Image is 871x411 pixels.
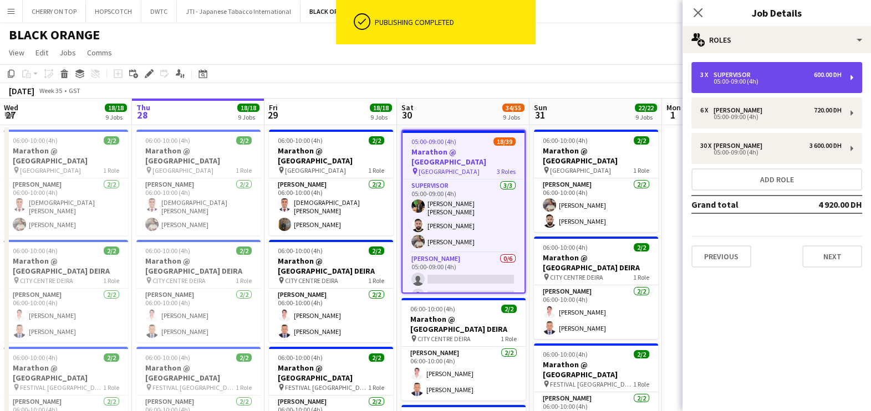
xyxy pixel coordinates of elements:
[403,253,524,371] app-card-role: [PERSON_NAME]0/605:00-09:00 (4h)
[300,1,364,22] button: BLACK ORANGE
[401,102,414,112] span: Sat
[802,245,862,268] button: Next
[104,246,119,255] span: 2/2
[55,45,80,60] a: Jobs
[269,256,393,276] h3: Marathon @ [GEOGRAPHIC_DATA] DEIRA
[177,1,300,22] button: JTI - Japanese Tabacco International
[267,109,278,121] span: 29
[375,17,531,27] div: Publishing completed
[145,246,190,255] span: 06:00-10:00 (4h)
[278,136,323,145] span: 06:00-10:00 (4h)
[691,168,862,191] button: Add role
[236,136,252,145] span: 2/2
[86,1,141,22] button: HOPSCOTCH
[4,289,128,342] app-card-role: [PERSON_NAME]2/206:00-10:00 (4h)[PERSON_NAME][PERSON_NAME]
[278,246,323,255] span: 06:00-10:00 (4h)
[136,178,261,235] app-card-role: [PERSON_NAME]2/206:00-10:00 (4h)[DEMOGRAPHIC_DATA][PERSON_NAME][PERSON_NAME]
[4,45,29,60] a: View
[285,276,338,285] span: CITY CENTRE DEIRA
[502,104,524,112] span: 34/55
[4,130,128,235] app-job-card: 06:00-10:00 (4h)2/2Marathon @ [GEOGRAPHIC_DATA] [GEOGRAPHIC_DATA]1 Role[PERSON_NAME]2/206:00-10:0...
[691,196,792,213] td: Grand total
[152,276,206,285] span: CITY CENTRE DEIRA
[368,166,384,174] span: 1 Role
[534,253,658,273] h3: Marathon @ [GEOGRAPHIC_DATA] DEIRA
[792,196,862,213] td: 4 920.00 DH
[20,383,103,392] span: FESTIVAL [GEOGRAPHIC_DATA]
[269,240,393,342] app-job-card: 06:00-10:00 (4h)2/2Marathon @ [GEOGRAPHIC_DATA] DEIRA CITY CENTRE DEIRA1 Role[PERSON_NAME]2/206:0...
[4,240,128,342] div: 06:00-10:00 (4h)2/2Marathon @ [GEOGRAPHIC_DATA] DEIRA CITY CENTRE DEIRA1 Role[PERSON_NAME]2/206:0...
[31,45,53,60] a: Edit
[9,27,100,43] h1: BLACK ORANGE
[714,142,767,150] div: [PERSON_NAME]
[285,383,368,392] span: FESTIVAL [GEOGRAPHIC_DATA]
[13,353,58,362] span: 06:00-10:00 (4h)
[4,178,128,235] app-card-role: [PERSON_NAME]2/206:00-10:00 (4h)[DEMOGRAPHIC_DATA][PERSON_NAME][PERSON_NAME]
[682,27,871,53] div: Roles
[369,353,384,362] span: 2/2
[691,245,751,268] button: Previous
[136,256,261,276] h3: Marathon @ [GEOGRAPHIC_DATA] DEIRA
[550,166,611,174] span: [GEOGRAPHIC_DATA]
[635,104,657,112] span: 22/22
[13,246,58,255] span: 06:00-10:00 (4h)
[534,146,658,166] h3: Marathon @ [GEOGRAPHIC_DATA]
[401,298,526,400] app-job-card: 06:00-10:00 (4h)2/2Marathon @ [GEOGRAPHIC_DATA] DEIRA CITY CENTRE DEIRA1 Role[PERSON_NAME]2/206:0...
[23,1,86,22] button: CHERRY ON TOP
[534,359,658,379] h3: Marathon @ [GEOGRAPHIC_DATA]
[59,48,76,58] span: Jobs
[700,106,714,114] div: 6 x
[136,130,261,235] app-job-card: 06:00-10:00 (4h)2/2Marathon @ [GEOGRAPHIC_DATA] [GEOGRAPHIC_DATA]1 Role[PERSON_NAME]2/206:00-10:0...
[417,335,471,343] span: CITY CENTRE DEIRA
[419,167,480,176] span: [GEOGRAPHIC_DATA]
[4,102,18,112] span: Wed
[20,166,81,174] span: [GEOGRAPHIC_DATA]
[269,102,278,112] span: Fri
[269,146,393,166] h3: Marathon @ [GEOGRAPHIC_DATA]
[105,104,127,112] span: 18/18
[368,276,384,285] span: 1 Role
[104,136,119,145] span: 2/2
[410,305,455,313] span: 06:00-10:00 (4h)
[665,109,681,121] span: 1
[105,113,126,121] div: 9 Jobs
[714,71,755,79] div: Supervisor
[369,246,384,255] span: 2/2
[141,1,177,22] button: DWTC
[635,113,656,121] div: 9 Jobs
[543,243,588,251] span: 06:00-10:00 (4h)
[411,137,456,146] span: 05:00-09:00 (4h)
[550,380,633,388] span: FESTIVAL [GEOGRAPHIC_DATA]
[9,85,34,96] div: [DATE]
[370,113,391,121] div: 9 Jobs
[700,142,714,150] div: 30 x
[136,102,150,112] span: Thu
[534,285,658,339] app-card-role: [PERSON_NAME]2/206:00-10:00 (4h)[PERSON_NAME][PERSON_NAME]
[634,136,649,145] span: 2/2
[236,383,252,392] span: 1 Role
[633,380,649,388] span: 1 Role
[152,166,213,174] span: [GEOGRAPHIC_DATA]
[403,147,524,167] h3: Marathon @ [GEOGRAPHIC_DATA]
[69,86,80,95] div: GST
[501,335,517,343] span: 1 Role
[136,146,261,166] h3: Marathon @ [GEOGRAPHIC_DATA]
[136,240,261,342] app-job-card: 06:00-10:00 (4h)2/2Marathon @ [GEOGRAPHIC_DATA] DEIRA CITY CENTRE DEIRA1 Role[PERSON_NAME]2/206:0...
[152,383,236,392] span: FESTIVAL [GEOGRAPHIC_DATA]
[700,79,842,84] div: 05:00-09:00 (4h)
[136,289,261,342] app-card-role: [PERSON_NAME]2/206:00-10:00 (4h)[PERSON_NAME][PERSON_NAME]
[37,86,64,95] span: Week 35
[269,130,393,235] div: 06:00-10:00 (4h)2/2Marathon @ [GEOGRAPHIC_DATA] [GEOGRAPHIC_DATA]1 Role[PERSON_NAME]2/206:00-10:0...
[145,136,190,145] span: 06:00-10:00 (4h)
[13,136,58,145] span: 06:00-10:00 (4h)
[4,146,128,166] h3: Marathon @ [GEOGRAPHIC_DATA]
[814,106,842,114] div: 720.00 DH
[634,350,649,358] span: 2/2
[136,363,261,383] h3: Marathon @ [GEOGRAPHIC_DATA]
[534,130,658,232] div: 06:00-10:00 (4h)2/2Marathon @ [GEOGRAPHIC_DATA] [GEOGRAPHIC_DATA]1 Role[PERSON_NAME]2/206:00-10:0...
